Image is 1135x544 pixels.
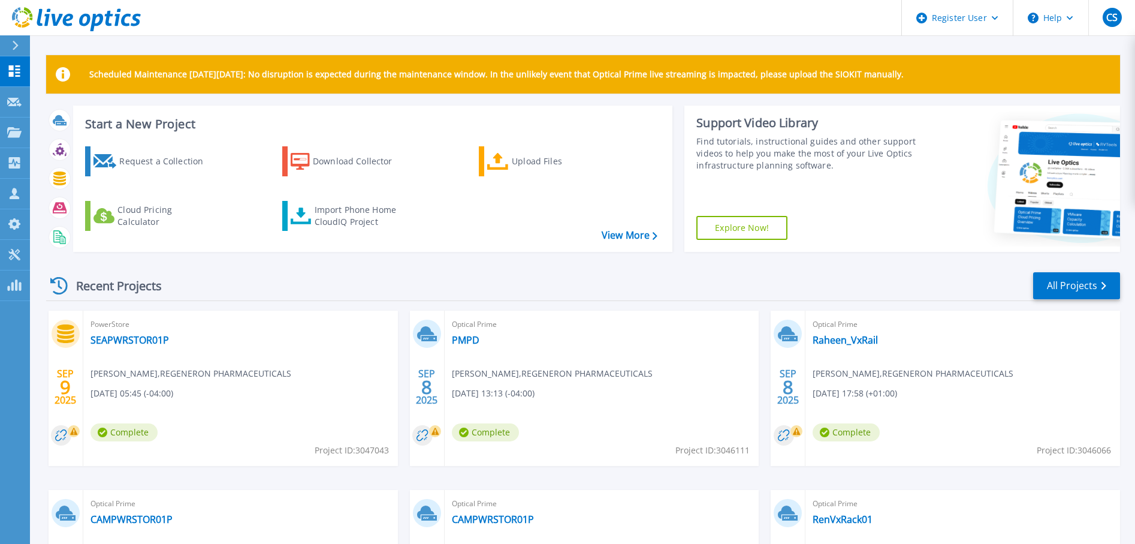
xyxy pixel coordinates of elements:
div: SEP 2025 [415,365,438,409]
a: Upload Files [479,146,612,176]
div: SEP 2025 [54,365,77,409]
span: [DATE] 13:13 (-04:00) [452,387,535,400]
div: Support Video Library [696,115,918,131]
span: [PERSON_NAME] , REGENERON PHARMACEUTICALS [813,367,1013,380]
a: Raheen_VxRail [813,334,878,346]
h3: Start a New Project [85,118,657,131]
div: SEP 2025 [777,365,799,409]
a: CAMPWRSTOR01P [452,513,534,525]
a: CAMPWRSTOR01P [90,513,173,525]
a: Request a Collection [85,146,219,176]
span: [PERSON_NAME] , REGENERON PHARMACEUTICALS [90,367,291,380]
a: SEAPWRSTOR01P [90,334,169,346]
span: PowerStore [90,318,391,331]
p: Scheduled Maintenance [DATE][DATE]: No disruption is expected during the maintenance window. In t... [89,70,904,79]
span: Project ID: 3046066 [1037,444,1111,457]
span: Complete [452,423,519,441]
a: All Projects [1033,272,1120,299]
a: RenVxRack01 [813,513,873,525]
span: Project ID: 3046111 [675,444,750,457]
span: 8 [421,382,432,392]
span: Project ID: 3047043 [315,444,389,457]
div: Upload Files [512,149,608,173]
div: Request a Collection [119,149,215,173]
div: Find tutorials, instructional guides and other support videos to help you make the most of your L... [696,136,918,172]
span: CS [1106,13,1118,22]
span: Optical Prime [452,318,752,331]
span: 9 [60,382,71,392]
span: 8 [783,382,793,392]
div: Import Phone Home CloudIQ Project [315,204,408,228]
span: Complete [90,423,158,441]
span: Complete [813,423,880,441]
span: [PERSON_NAME] , REGENERON PHARMACEUTICALS [452,367,653,380]
span: [DATE] 17:58 (+01:00) [813,387,897,400]
div: Recent Projects [46,271,178,300]
span: Optical Prime [452,497,752,510]
span: Optical Prime [813,318,1113,331]
a: Cloud Pricing Calculator [85,201,219,231]
span: Optical Prime [813,497,1113,510]
div: Cloud Pricing Calculator [117,204,213,228]
a: PMPD [452,334,479,346]
a: Explore Now! [696,216,787,240]
div: Download Collector [313,149,409,173]
a: View More [602,230,657,241]
span: Optical Prime [90,497,391,510]
span: [DATE] 05:45 (-04:00) [90,387,173,400]
a: Download Collector [282,146,416,176]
